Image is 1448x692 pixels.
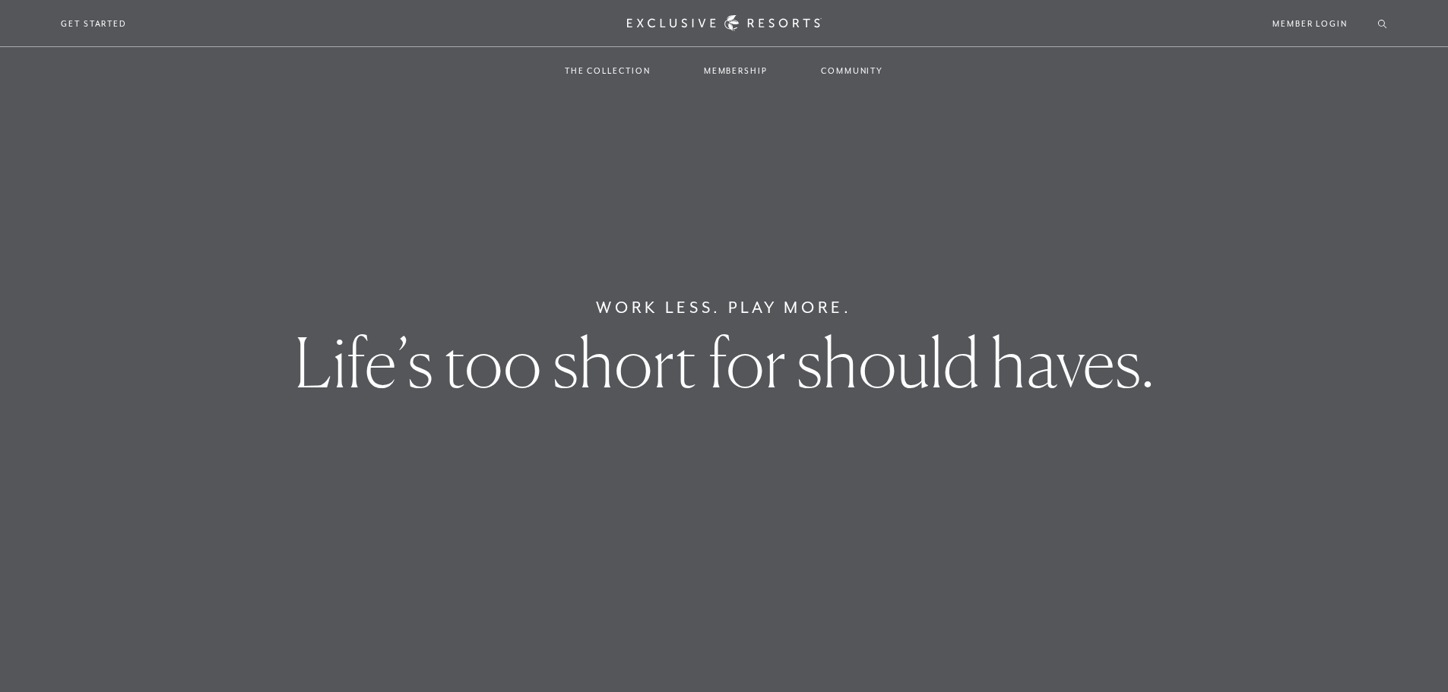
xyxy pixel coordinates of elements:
a: Membership [689,49,783,93]
h6: Work Less. Play More. [596,295,852,320]
a: Community [806,49,898,93]
a: The Collection [550,49,666,93]
a: Get Started [61,17,127,30]
h1: Life’s too short for should haves. [294,328,1155,397]
a: Member Login [1272,17,1348,30]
